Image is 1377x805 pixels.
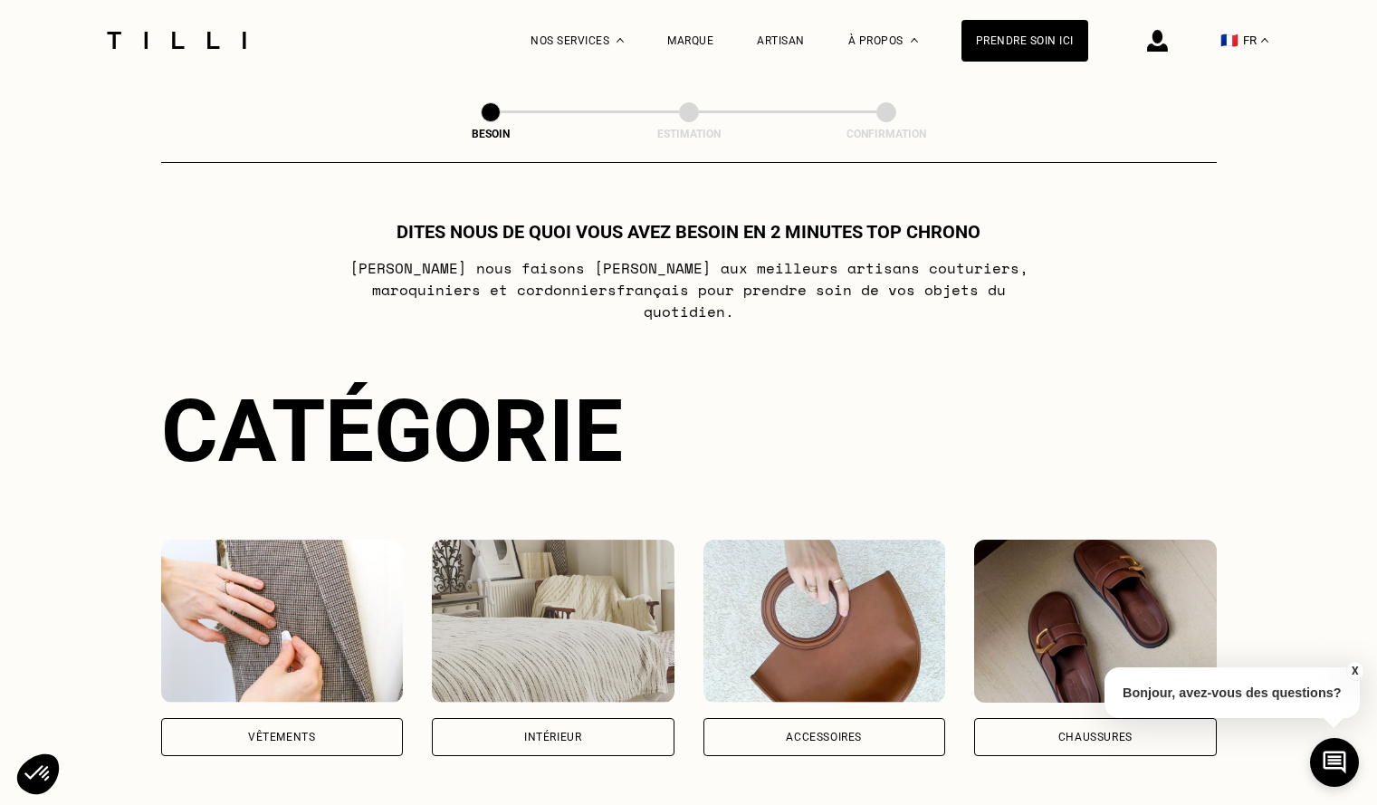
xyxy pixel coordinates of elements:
img: Intérieur [432,540,674,703]
img: Vêtements [161,540,404,703]
button: X [1345,661,1363,681]
img: menu déroulant [1261,38,1268,43]
span: 🇫🇷 [1220,32,1238,49]
div: Estimation [598,128,779,140]
a: Prendre soin ici [961,20,1088,62]
div: Confirmation [796,128,977,140]
div: Besoin [400,128,581,140]
img: Menu déroulant à propos [911,38,918,43]
a: Artisan [757,34,805,47]
img: Accessoires [703,540,946,703]
img: Chaussures [974,540,1217,703]
h1: Dites nous de quoi vous avez besoin en 2 minutes top chrono [397,221,980,243]
div: Catégorie [161,380,1217,482]
div: Vêtements [248,732,315,743]
div: Chaussures [1058,732,1133,743]
div: Intérieur [524,732,581,743]
img: icône connexion [1147,30,1168,52]
a: Marque [667,34,713,47]
p: [PERSON_NAME] nous faisons [PERSON_NAME] aux meilleurs artisans couturiers , maroquiniers et cord... [330,257,1047,322]
img: Logo du service de couturière Tilli [100,32,253,49]
div: Accessoires [786,732,862,743]
p: Bonjour, avez-vous des questions? [1104,667,1360,718]
img: Menu déroulant [617,38,624,43]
